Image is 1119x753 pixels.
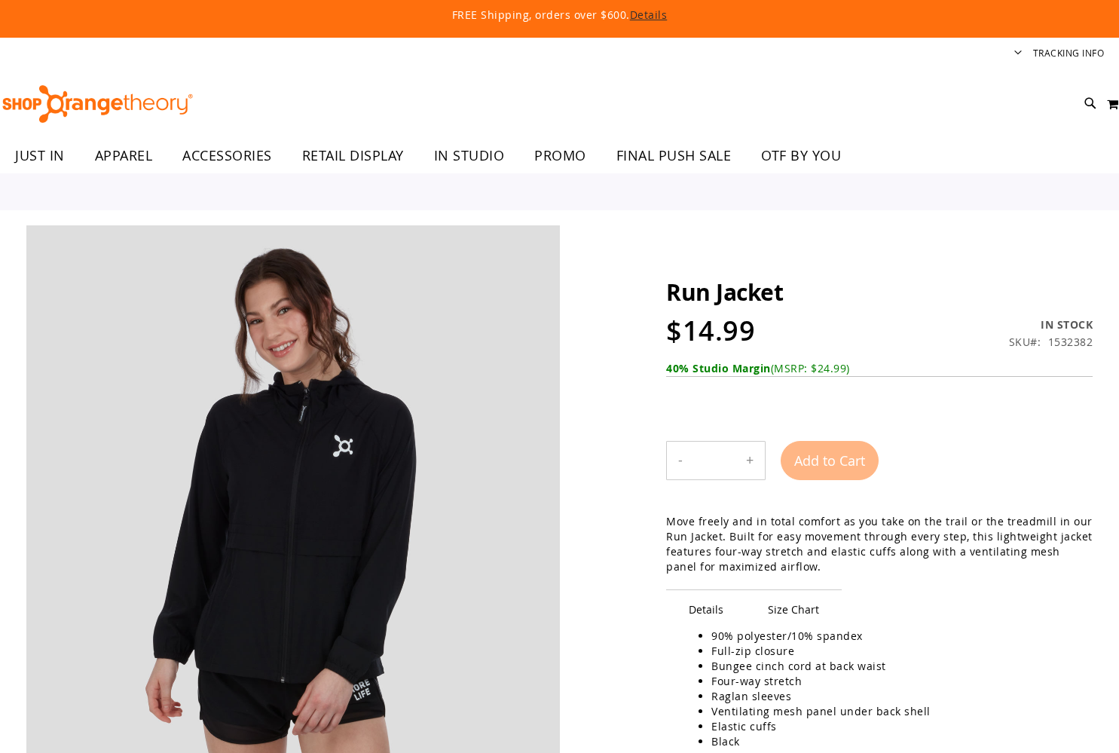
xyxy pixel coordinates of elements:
[601,139,747,173] a: FINAL PUSH SALE
[1009,335,1041,349] strong: SKU
[666,361,1093,376] div: (MSRP: $24.99)
[95,139,153,173] span: APPAREL
[761,139,841,173] span: OTF BY YOU
[1033,47,1105,60] a: Tracking Info
[666,312,755,349] span: $14.99
[666,514,1093,574] div: Move freely and in total comfort as you take on the trail or the treadmill in our Run Jacket. Bui...
[302,139,404,173] span: RETAIL DISPLAY
[666,361,771,375] b: 40% Studio Margin
[711,629,1078,644] li: 90% polyester/10% spandex
[711,644,1078,659] li: Full-zip closure
[1009,317,1093,332] div: In stock
[287,139,419,173] a: RETAIL DISPLAY
[1048,335,1093,350] div: 1532382
[1009,317,1093,332] div: Availability
[746,139,856,173] a: OTF BY YOU
[711,689,1078,704] li: Raglan sleeves
[1014,47,1022,61] button: Account menu
[667,442,694,479] button: Decrease product quantity
[711,674,1078,689] li: Four-way stretch
[15,139,65,173] span: JUST IN
[666,589,746,629] span: Details
[711,734,1078,749] li: Black
[666,277,783,308] span: Run Jacket
[108,8,1012,23] p: FREE Shipping, orders over $600.
[745,589,842,629] span: Size Chart
[694,442,735,479] input: Product quantity
[711,719,1078,734] li: Elastic cuffs
[711,659,1078,674] li: Bungee cinch cord at back waist
[630,8,668,22] a: Details
[182,139,272,173] span: ACCESSORIES
[735,442,765,479] button: Increase product quantity
[711,704,1078,719] li: Ventilating mesh panel under back shell
[519,139,601,173] a: PROMO
[434,139,505,173] span: IN STUDIO
[167,139,287,173] a: ACCESSORIES
[534,139,586,173] span: PROMO
[616,139,732,173] span: FINAL PUSH SALE
[419,139,520,173] a: IN STUDIO
[80,139,168,173] a: APPAREL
